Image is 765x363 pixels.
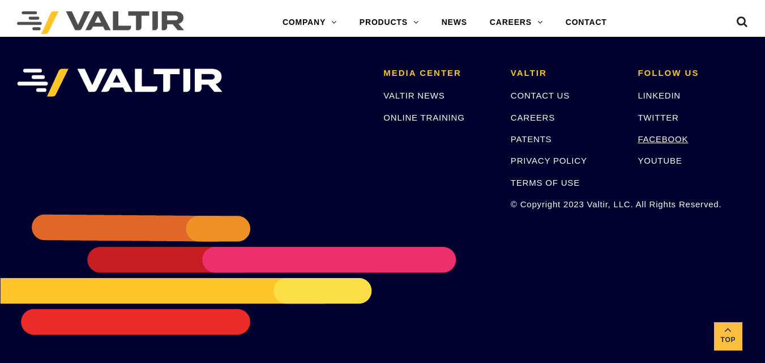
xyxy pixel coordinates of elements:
a: CONTACT US [511,91,570,100]
a: Top [714,322,742,351]
a: PRODUCTS [348,11,430,34]
a: ONLINE TRAINING [383,113,464,122]
a: FACEBOOK [638,134,688,144]
h2: MEDIA CENTER [383,69,494,78]
h2: FOLLOW US [638,69,748,78]
a: COMPANY [271,11,348,34]
a: CAREERS [511,113,555,122]
a: CONTACT [554,11,618,34]
img: VALTIR [17,69,223,97]
a: NEWS [430,11,478,34]
img: Valtir [17,11,184,34]
a: CAREERS [478,11,554,34]
a: YOUTUBE [638,156,682,165]
a: TWITTER [638,113,678,122]
a: TERMS OF USE [511,178,580,187]
p: © Copyright 2023 Valtir, LLC. All Rights Reserved. [511,198,621,211]
a: PRIVACY POLICY [511,156,587,165]
a: VALTIR NEWS [383,91,445,100]
span: Top [714,334,742,347]
a: PATENTS [511,134,552,144]
a: LINKEDIN [638,91,681,100]
h2: VALTIR [511,69,621,78]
